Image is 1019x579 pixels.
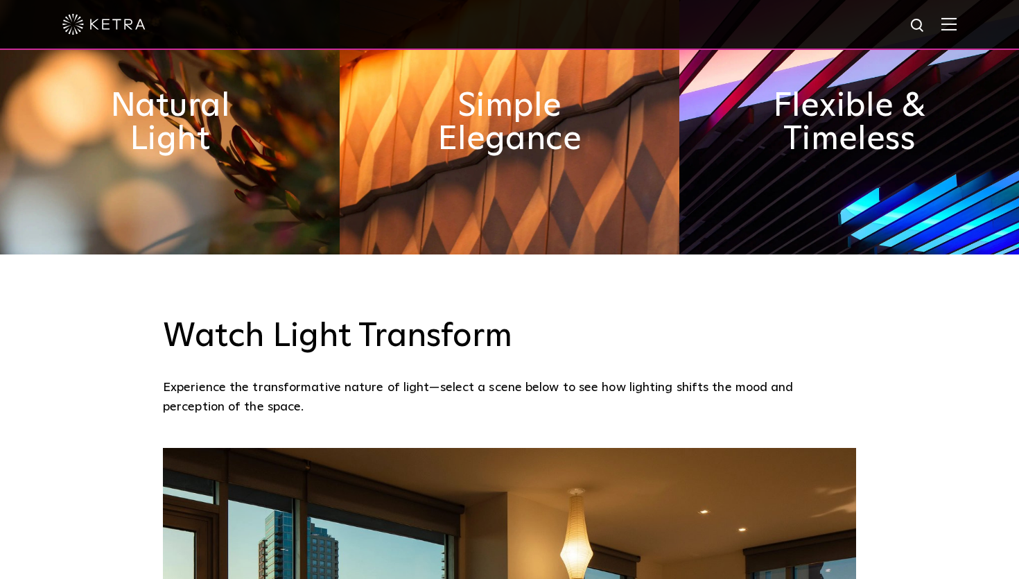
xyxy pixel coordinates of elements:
h2: Flexible & Timeless [765,89,934,156]
h2: Simple Elegance [425,89,595,156]
p: Experience the transformative nature of light—select a scene below to see how lighting shifts the... [163,378,849,417]
h2: Natural Light [85,89,255,156]
h3: Watch Light Transform [163,317,856,357]
img: ketra-logo-2019-white [62,14,146,35]
img: search icon [909,17,927,35]
img: Hamburger%20Nav.svg [941,17,957,31]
